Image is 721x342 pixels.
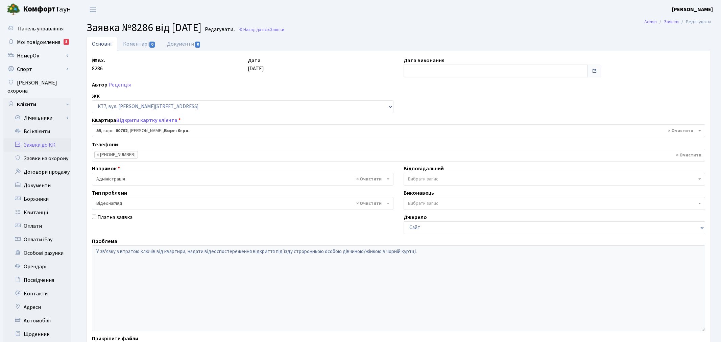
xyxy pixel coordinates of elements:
[92,237,117,245] label: Проблема
[92,245,705,331] textarea: У зв'язку з втратою ключів від квартири, надати відеоспостереження відкриття під'їзду строронньою...
[3,314,71,327] a: Автомобілі
[243,56,399,77] div: [DATE]
[3,76,71,98] a: [PERSON_NAME] охорона
[3,63,71,76] a: Спорт
[270,26,284,33] span: Заявки
[3,35,71,49] a: Мої повідомлення5
[3,22,71,35] a: Панель управління
[92,92,100,100] label: ЖК
[676,152,701,158] span: Видалити всі елементи
[64,39,69,45] div: 5
[404,213,427,221] label: Джерело
[96,127,697,134] span: <b>55</b>, корп.: <b>00702</b>, Олійник Катерина Сергіївна, <b>Борг: 0грн.</b>
[92,116,181,124] label: Квартира
[3,138,71,152] a: Заявки до КК
[668,127,693,134] span: Видалити всі елементи
[679,18,711,26] li: Редагувати
[195,42,200,48] span: 0
[92,81,107,89] label: Автор
[8,111,71,125] a: Лічильники
[92,165,120,173] label: Напрямок
[3,125,71,138] a: Всі клієнти
[664,18,679,25] a: Заявки
[97,213,133,221] label: Платна заявка
[3,260,71,273] a: Орендарі
[3,246,71,260] a: Особові рахунки
[23,4,55,15] b: Комфорт
[3,327,71,341] a: Щоденник
[356,200,382,207] span: Видалити всі елементи
[92,173,393,186] span: Адміністрація
[672,5,713,14] a: [PERSON_NAME]
[203,26,235,33] small: Редагувати .
[164,127,190,134] b: Борг: 0грн.
[92,197,393,210] span: Відеонагляд
[97,151,99,158] span: ×
[408,200,438,207] span: Вибрати запис
[644,18,657,25] a: Admin
[86,20,201,35] span: Заявка №8286 від [DATE]
[3,233,71,246] a: Оплати iPay
[92,189,127,197] label: Тип проблеми
[3,152,71,165] a: Заявки на охорону
[92,124,705,137] span: <b>55</b>, корп.: <b>00702</b>, Олійник Катерина Сергіївна, <b>Борг: 0грн.</b>
[86,37,117,51] a: Основні
[23,4,71,15] span: Таун
[3,273,71,287] a: Посвідчення
[248,56,261,65] label: Дата
[3,300,71,314] a: Адреси
[161,37,207,51] a: Документи
[109,81,131,89] a: Рецепція
[149,42,155,48] span: 0
[3,192,71,206] a: Боржники
[96,127,101,134] b: 55
[3,98,71,111] a: Клієнти
[672,6,713,13] b: [PERSON_NAME]
[404,189,434,197] label: Виконавець
[94,151,138,158] li: +380506095239
[3,219,71,233] a: Оплати
[87,56,243,77] div: 8286
[17,39,60,46] span: Мої повідомлення
[404,165,444,173] label: Відповідальний
[356,176,382,182] span: Видалити всі елементи
[96,200,385,207] span: Відеонагляд
[117,37,161,51] a: Коментарі
[92,141,118,149] label: Телефони
[239,26,284,33] a: Назад до всіхЗаявки
[116,127,127,134] b: 00702
[404,56,444,65] label: Дата виконання
[3,49,71,63] a: НомерОк
[18,25,64,32] span: Панель управління
[634,15,721,29] nav: breadcrumb
[3,179,71,192] a: Документи
[3,287,71,300] a: Контакти
[3,206,71,219] a: Квитанції
[116,117,177,124] a: Відкрити картку клієнта
[7,3,20,16] img: logo.png
[3,165,71,179] a: Договори продажу
[85,4,101,15] button: Переключити навігацію
[96,176,385,182] span: Адміністрація
[92,56,105,65] label: № вх.
[408,176,438,182] span: Вибрати запис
